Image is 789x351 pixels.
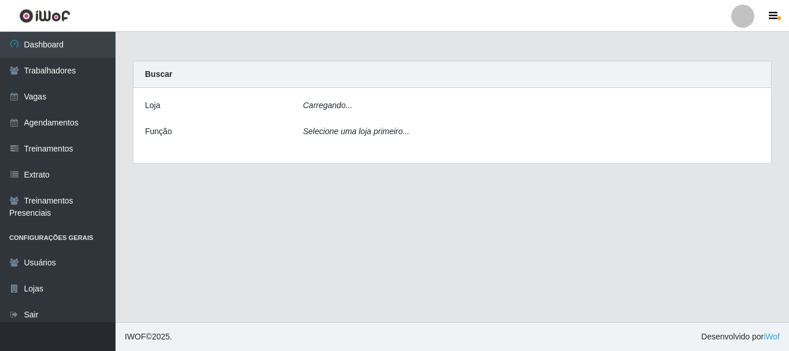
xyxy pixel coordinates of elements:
label: Loja [145,99,160,112]
span: Desenvolvido por [701,331,780,343]
label: Função [145,125,172,138]
img: CoreUI Logo [19,9,70,23]
strong: Buscar [145,69,172,79]
i: Carregando... [303,101,353,110]
span: © 2025 . [125,331,172,343]
span: IWOF [125,332,146,341]
a: iWof [764,332,780,341]
i: Selecione uma loja primeiro... [303,127,410,136]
